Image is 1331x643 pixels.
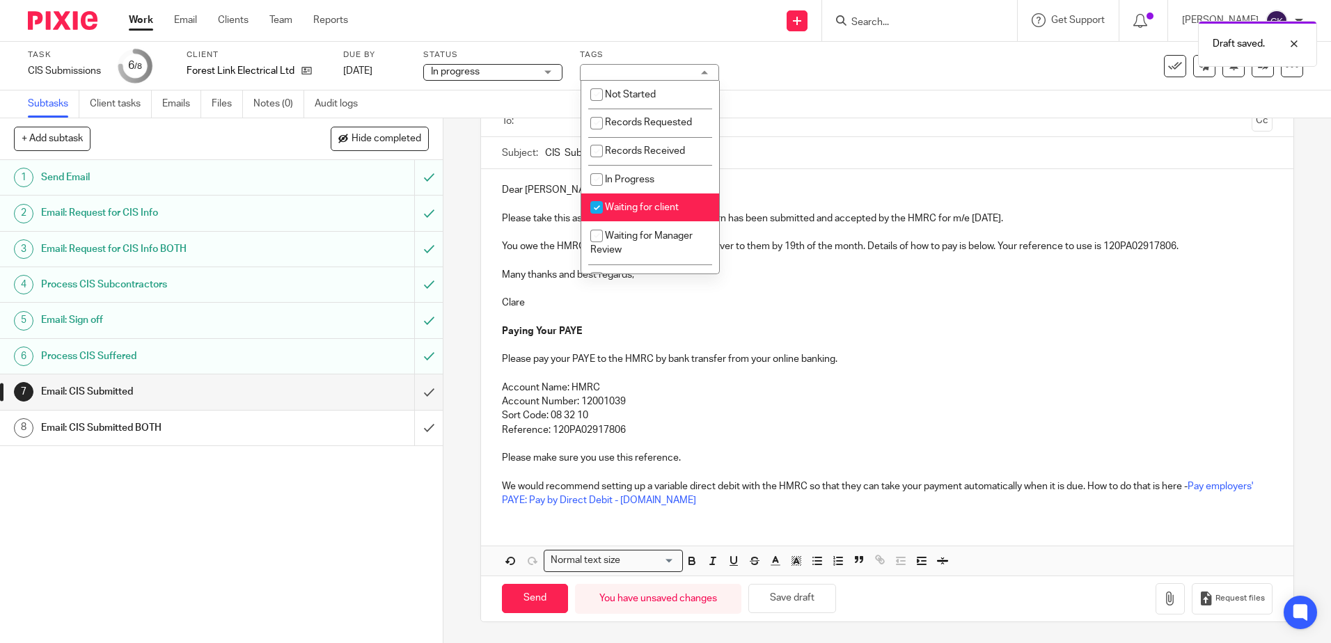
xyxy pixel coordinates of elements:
[1266,10,1288,32] img: svg%3E
[544,550,683,571] div: Search for option
[41,239,281,260] h1: Email: Request for CIS Info BOTH
[313,13,348,27] a: Reports
[129,13,153,27] a: Work
[14,347,33,366] div: 6
[41,310,281,331] h1: Email: Sign off
[502,584,568,614] input: Send
[605,175,654,184] span: In Progress
[590,231,693,255] span: Waiting for Manager Review
[547,553,623,568] span: Normal text size
[14,239,33,259] div: 3
[41,203,281,223] h1: Email: Request for CIS Info
[502,239,1272,253] p: You owe the HMRC This needs to be paid over to them by 19th of the month. Details of how to pay i...
[575,584,741,614] div: You have unsaved changes
[1252,111,1273,132] button: Cc
[343,66,372,76] span: [DATE]
[187,49,326,61] label: Client
[41,274,281,295] h1: Process CIS Subcontractors
[431,67,480,77] span: In progress
[218,13,249,27] a: Clients
[269,13,292,27] a: Team
[624,553,675,568] input: Search for option
[28,49,101,61] label: Task
[502,479,1272,508] p: We would recommend setting up a variable direct debit with the HMRC so that they can take your pa...
[605,146,685,156] span: Records Received
[343,49,406,61] label: Due by
[502,268,1272,282] p: Many thanks and best regards,
[14,168,33,187] div: 1
[14,275,33,294] div: 4
[41,167,281,188] h1: Send Email
[605,203,679,212] span: Waiting for client
[423,49,562,61] label: Status
[187,64,294,78] p: Forest Link Electrical Ltd
[502,451,1272,465] p: Please make sure you use this reference.
[28,90,79,118] a: Subtasks
[502,408,1272,422] p: Sort Code: 08 32 10
[748,584,836,614] button: Save draft
[502,114,517,128] label: To:
[502,395,1272,408] p: Account Number: 12001039
[502,146,538,160] label: Subject:
[331,127,429,150] button: Hide completed
[162,90,201,118] a: Emails
[315,90,368,118] a: Audit logs
[14,311,33,331] div: 5
[41,346,281,367] h1: Process CIS Suffered
[28,64,101,78] div: CIS Submissions
[352,134,421,145] span: Hide completed
[502,423,1272,437] p: Reference: 120PA02917806
[1192,583,1273,614] button: Request files
[90,90,152,118] a: Client tasks
[605,90,656,100] span: Not Started
[1213,37,1265,51] p: Draft saved.
[253,90,304,118] a: Notes (0)
[502,212,1272,225] p: Please take this as confirmation that a Nil CIS return has been submitted and accepted by the HMR...
[14,418,33,438] div: 8
[41,418,281,438] h1: Email: CIS Submitted BOTH
[128,58,142,74] div: 6
[134,63,142,70] small: /8
[502,183,1272,197] p: Dear [PERSON_NAME],
[212,90,243,118] a: Files
[502,381,1272,395] p: Account Name: HMRC
[1215,593,1265,604] span: Request files
[28,11,97,30] img: Pixie
[580,49,719,61] label: Tags
[502,296,1272,310] p: Clare
[174,13,197,27] a: Email
[605,118,692,127] span: Records Requested
[502,326,582,336] strong: Paying Your PAYE
[14,204,33,223] div: 2
[14,127,90,150] button: + Add subtask
[41,381,281,402] h1: Email: CIS Submitted
[502,352,1272,366] p: Please pay your PAYE to the HMRC by bank transfer from your online banking.
[14,382,33,402] div: 7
